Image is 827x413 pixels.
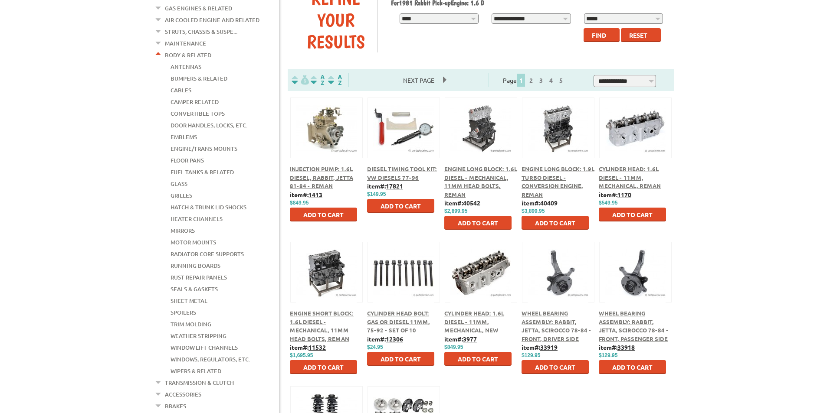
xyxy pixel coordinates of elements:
[171,213,223,224] a: Heater Channels
[599,200,617,206] span: $549.95
[290,200,308,206] span: $849.95
[171,365,221,377] a: Wipers & Related
[367,182,403,190] b: item#:
[165,400,186,412] a: Brakes
[599,165,661,189] a: Cylinder Head: 1.6L Diesel - 11mm, Mechanical, Reman
[171,272,227,283] a: Rust Repair Panels
[367,191,386,197] span: $149.95
[171,248,244,260] a: Radiator Core Supports
[367,309,430,334] a: Cylinder Head Bolt: Gas or Diesel 11mm, 75-92 - Set Of 10
[621,28,661,42] button: Reset
[599,191,631,198] b: item#:
[444,165,517,198] a: Engine Long Block: 1.6L Diesel - Mechanical, 11mm Head Bolts, Reman
[171,96,219,107] a: Camper Related
[290,191,322,198] b: item#:
[171,225,195,236] a: Mirrors
[458,219,498,227] span: Add to Cart
[522,309,591,342] span: Wheel Bearing Assembly: Rabbit, Jetta, Scirocco 78-84 - Front, Driver Side
[584,28,620,42] button: Find
[617,191,631,198] u: 1170
[171,190,192,201] a: Grilles
[290,309,354,342] a: Engine Short Block: 1.6L Diesel - Mechanical, 11mm Head Bolts, Reman
[557,76,565,84] a: 5
[165,14,259,26] a: Air Cooled Engine and Related
[171,73,227,84] a: Bumpers & Related
[522,208,545,214] span: $3,899.95
[599,352,617,358] span: $129.95
[171,307,196,318] a: Spoilers
[171,319,211,330] a: Trim Molding
[522,360,589,374] button: Add to Cart
[386,335,403,343] u: 12306
[309,75,326,85] img: Sort by Headline
[165,49,211,61] a: Body & Related
[547,76,555,84] a: 4
[326,75,344,85] img: Sort by Sales Rank
[171,178,187,189] a: Glass
[535,219,575,227] span: Add to Cart
[444,335,477,343] b: item#:
[171,283,218,295] a: Seals & Gaskets
[165,38,206,49] a: Maintenance
[612,363,653,371] span: Add to Cart
[386,182,403,190] u: 17821
[171,155,204,166] a: Floor Pans
[522,216,589,230] button: Add to Cart
[599,309,669,342] a: Wheel Bearing Assembly: Rabbit, Jetta, Scirocco 78-84 - Front, Passenger Side
[290,360,357,374] button: Add to Cart
[444,199,480,207] b: item#:
[165,26,237,37] a: Struts, Chassis & Suspe...
[165,389,201,400] a: Accessories
[290,208,357,221] button: Add to Cart
[522,199,558,207] b: item#:
[171,166,234,178] a: Fuel Tanks & Related
[171,120,247,131] a: Door Handles, Locks, Etc.
[381,355,421,363] span: Add to Cart
[367,335,403,343] b: item#:
[171,61,201,72] a: Antennas
[367,352,434,366] button: Add to Cart
[292,75,309,85] img: filterpricelow.svg
[444,344,463,350] span: $849.95
[308,191,322,198] u: 1413
[381,202,421,210] span: Add to Cart
[444,216,512,230] button: Add to Cart
[617,343,635,351] u: 33918
[463,199,480,207] u: 40542
[517,74,525,87] span: 1
[537,76,545,84] a: 3
[540,199,558,207] u: 40409
[171,202,246,213] a: Hatch & Trunk Lid Shocks
[522,352,540,358] span: $129.95
[171,295,207,306] a: Sheet Metal
[489,73,580,87] div: Page
[171,143,237,154] a: Engine/Trans Mounts
[367,199,434,213] button: Add to Cart
[522,343,558,351] b: item#:
[290,165,353,189] a: Injection Pump: 1.6L Diesel, Rabbit, Jetta 81-84 - Reman
[367,165,437,181] a: Diesel Timing Tool Kit: VW Diesels 77-96
[599,360,666,374] button: Add to Cart
[290,352,313,358] span: $1,695.95
[522,165,594,198] a: Engine Long Block: 1.9L Turbo Diesel - Conversion Engine, Reman
[171,330,226,341] a: Weather Stripping
[394,74,443,87] span: Next Page
[535,363,575,371] span: Add to Cart
[171,354,250,365] a: Windows, Regulators, Etc.
[592,31,606,39] span: Find
[308,343,326,351] u: 11532
[303,363,344,371] span: Add to Cart
[367,344,383,350] span: $24.95
[458,355,498,363] span: Add to Cart
[599,208,666,221] button: Add to Cart
[540,343,558,351] u: 33919
[171,108,225,119] a: Convertible Tops
[527,76,535,84] a: 2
